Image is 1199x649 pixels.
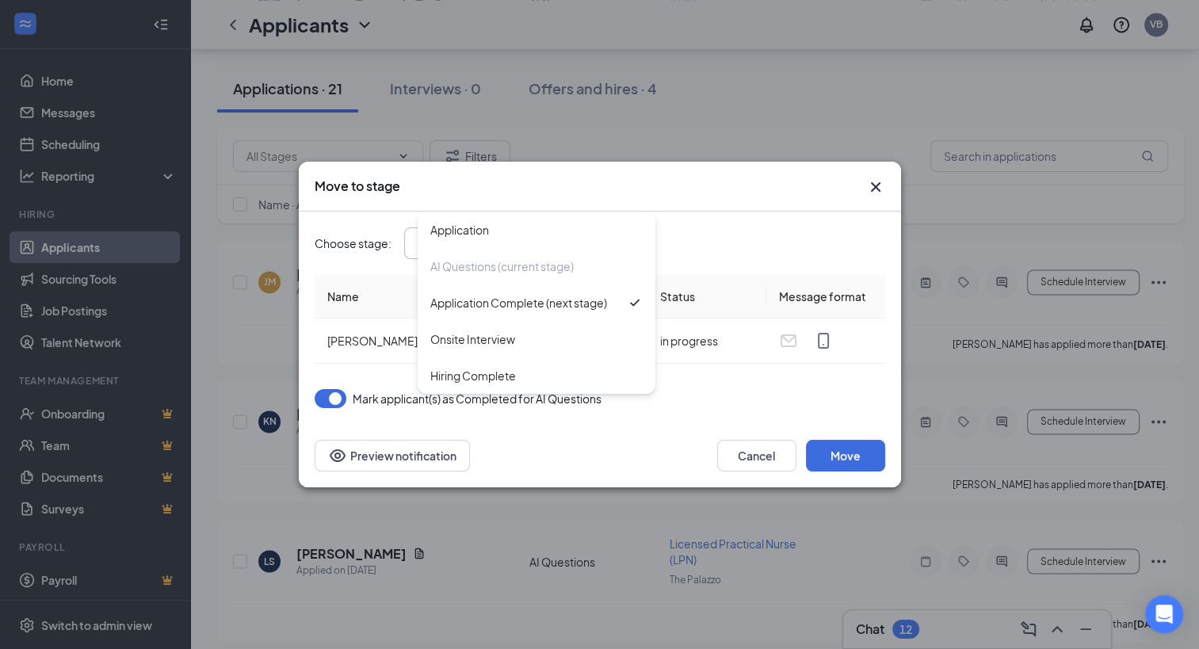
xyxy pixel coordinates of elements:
td: in progress [647,319,766,364]
button: Preview notificationEye [315,440,470,471]
svg: MobileSms [814,331,833,350]
th: Name [315,275,647,319]
svg: Eye [328,446,347,465]
button: Close [866,178,885,197]
span: Choose stage : [315,235,391,252]
span: [PERSON_NAME] [327,334,418,348]
div: Hiring Complete [430,367,516,384]
svg: Email [779,331,798,350]
svg: Cross [866,178,885,197]
h3: Move to stage [315,178,400,195]
span: Mark applicant(s) as Completed for AI Questions [353,389,601,408]
button: Cancel [717,440,796,471]
th: Status [647,275,766,319]
svg: Checkmark [627,295,643,311]
div: Application Complete (next stage) [430,294,607,311]
th: Message format [766,275,885,319]
div: Application [430,221,489,239]
div: Onsite Interview [430,330,515,348]
div: Open Intercom Messenger [1145,595,1183,633]
div: AI Questions (current stage) [430,258,574,275]
button: Move [806,440,885,471]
